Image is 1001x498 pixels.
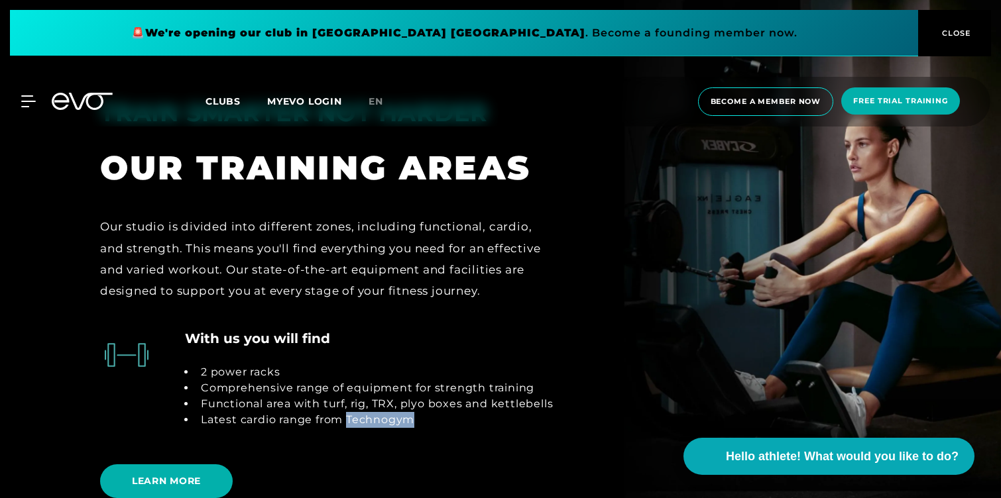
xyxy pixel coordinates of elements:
a: Become a member now [694,87,838,116]
font: CLOSE [942,28,971,38]
font: With us you will find [185,330,330,346]
a: MYEVO LOGIN [267,95,342,107]
font: Our studio is divided into different zones, including functional, cardio, and strength. This mean... [100,220,540,297]
a: Clubs [206,95,267,107]
font: OUR TRAINING AREAS [100,148,531,188]
button: CLOSE [918,10,991,56]
font: Hello athlete! What would you like to do? [726,450,959,463]
font: LEARN MORE [132,475,201,487]
button: Hello athlete! What would you like to do? [683,438,974,475]
font: en [369,95,383,107]
font: 2 power racks [201,366,280,378]
a: en [369,94,399,109]
font: Become a member now [711,97,821,106]
font: Functional area with turf, rig, TRX, plyo boxes and kettlebells [201,397,553,410]
font: Clubs [206,95,241,107]
font: Comprehensive range of equipment for strength training [201,381,534,394]
a: Free trial training [837,87,964,116]
font: Latest cardio range from Technogym [201,413,414,426]
font: Free trial training [853,96,948,105]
